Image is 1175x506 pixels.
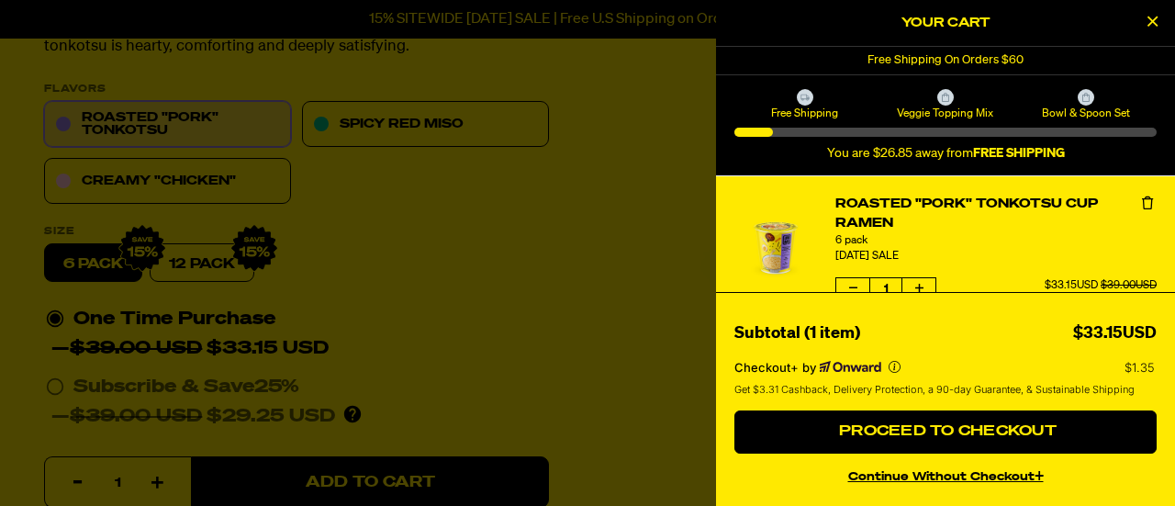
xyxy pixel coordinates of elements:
[1125,360,1157,375] p: $1.35
[836,278,869,300] button: Decrease quantity of Roasted "Pork" Tonkotsu Cup Ramen
[734,461,1157,488] button: continue without Checkout+
[820,361,881,374] a: Powered by Onward
[834,424,1057,439] span: Proceed to Checkout
[973,147,1065,160] b: FREE SHIPPING
[734,207,817,289] a: View details for Roasted "Pork" Tonkotsu Cup Ramen
[734,9,1157,37] h2: Your Cart
[1045,280,1098,291] span: $33.15USD
[889,361,901,373] button: More info
[734,176,1157,365] li: product
[835,233,1157,248] div: 6 pack
[835,195,1157,233] a: Roasted "Pork" Tonkotsu Cup Ramen
[737,106,872,120] span: Free Shipping
[734,207,817,289] img: Roasted "Pork" Tonkotsu Cup Ramen
[734,410,1157,455] button: Proceed to Checkout
[1138,195,1157,213] button: Remove Roasted "Pork" Tonkotsu Cup Ramen
[734,325,860,342] span: Subtotal (1 item)
[716,47,1175,74] div: 1 of 1
[902,278,935,300] button: Increase quantity of Roasted "Pork" Tonkotsu Cup Ramen
[878,106,1013,120] span: Veggie Topping Mix
[1138,9,1166,37] button: Close Cart
[1101,280,1157,291] span: $39.00USD
[734,360,799,375] span: Checkout+
[734,382,1135,398] span: Get $3.31 Cashback, Delivery Protection, a 90-day Guarantee, & Sustainable Shipping
[1019,106,1154,120] span: Bowl & Spoon Set
[835,248,1157,265] div: [DATE] SALE
[869,278,902,300] span: 1
[802,360,816,375] span: by
[1073,320,1157,347] div: $33.15USD
[734,146,1157,162] div: You are $26.85 away from
[734,347,1157,410] section: Checkout+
